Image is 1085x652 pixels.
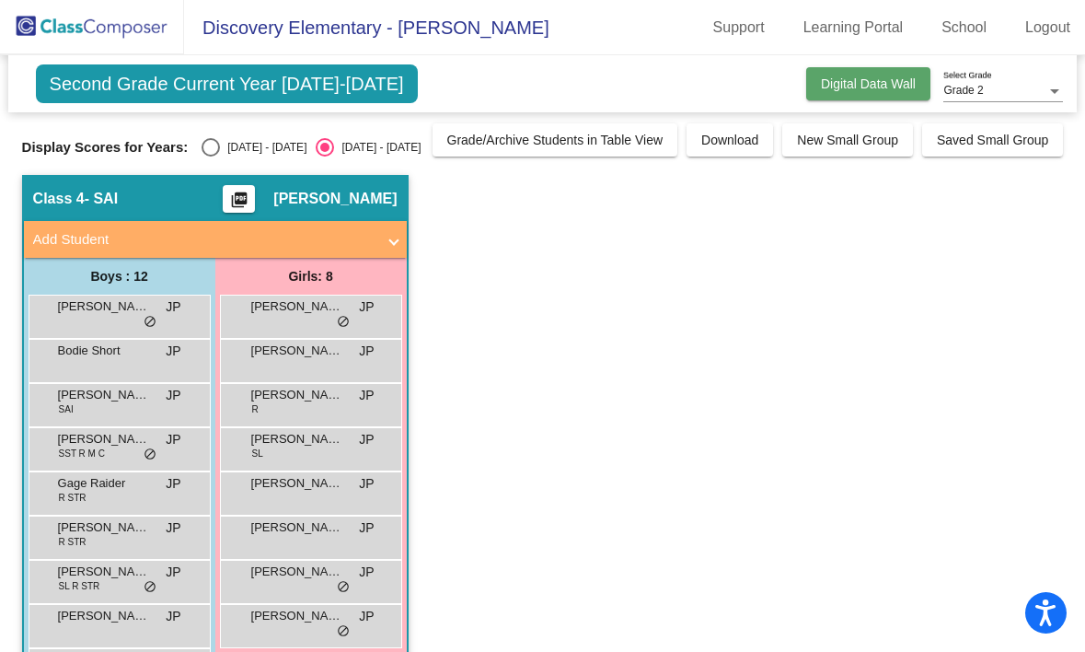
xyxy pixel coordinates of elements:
[927,13,1001,42] a: School
[337,580,350,595] span: do_not_disturb_alt
[166,607,180,626] span: JP
[33,190,85,208] span: Class 4
[1010,13,1085,42] a: Logout
[821,76,916,91] span: Digital Data Wall
[85,190,118,208] span: - SAI
[251,430,343,448] span: [PERSON_NAME]
[252,447,263,460] span: SL
[337,315,350,330] span: do_not_disturb_alt
[251,607,343,625] span: [PERSON_NAME] Grammar
[59,579,100,593] span: SL R STR
[144,580,156,595] span: do_not_disturb_alt
[943,84,983,97] span: Grade 2
[359,474,374,494] span: JP
[359,518,374,538] span: JP
[59,402,74,416] span: SAI
[806,67,930,100] button: Digital Data Wall
[687,123,773,157] button: Download
[251,342,343,360] span: [PERSON_NAME]
[782,123,913,157] button: New Small Group
[22,139,189,156] span: Display Scores for Years:
[215,258,407,295] div: Girls: 8
[58,297,150,316] span: [PERSON_NAME]
[202,138,421,157] mat-radio-group: Select an option
[698,13,779,42] a: Support
[59,447,105,460] span: SST R M C
[166,563,180,582] span: JP
[251,474,343,493] span: [PERSON_NAME]
[433,123,678,157] button: Grade/Archive Students in Table View
[937,133,1048,147] span: Saved Small Group
[24,221,407,258] mat-expansion-panel-header: Add Student
[251,518,343,537] span: [PERSON_NAME]
[251,563,343,581] span: [PERSON_NAME]
[166,342,180,361] span: JP
[789,13,918,42] a: Learning Portal
[334,139,421,156] div: [DATE] - [DATE]
[59,535,87,549] span: R STR
[144,448,156,462] span: do_not_disturb_alt
[797,133,898,147] span: New Small Group
[223,185,255,213] button: Print Students Details
[359,342,374,361] span: JP
[166,430,180,449] span: JP
[359,607,374,626] span: JP
[359,297,374,317] span: JP
[36,64,418,103] span: Second Grade Current Year [DATE]-[DATE]
[58,563,150,581] span: [PERSON_NAME]
[58,342,150,360] span: Bodie Short
[166,386,180,405] span: JP
[251,297,343,316] span: [PERSON_NAME]
[228,191,250,216] mat-icon: picture_as_pdf
[359,430,374,449] span: JP
[166,518,180,538] span: JP
[33,229,375,250] mat-panel-title: Add Student
[251,386,343,404] span: [PERSON_NAME]
[166,297,180,317] span: JP
[58,607,150,625] span: [PERSON_NAME]
[359,563,374,582] span: JP
[252,402,259,416] span: R
[58,430,150,448] span: [PERSON_NAME]
[701,133,758,147] span: Download
[337,624,350,639] span: do_not_disturb_alt
[922,123,1063,157] button: Saved Small Group
[359,386,374,405] span: JP
[24,258,215,295] div: Boys : 12
[58,518,150,537] span: [PERSON_NAME]
[273,190,397,208] span: [PERSON_NAME]
[58,474,150,493] span: Gage Raider
[447,133,664,147] span: Grade/Archive Students in Table View
[166,474,180,494] span: JP
[144,315,156,330] span: do_not_disturb_alt
[58,386,150,404] span: [PERSON_NAME]
[59,491,87,505] span: R STR
[184,13,549,42] span: Discovery Elementary - [PERSON_NAME]
[220,139,306,156] div: [DATE] - [DATE]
